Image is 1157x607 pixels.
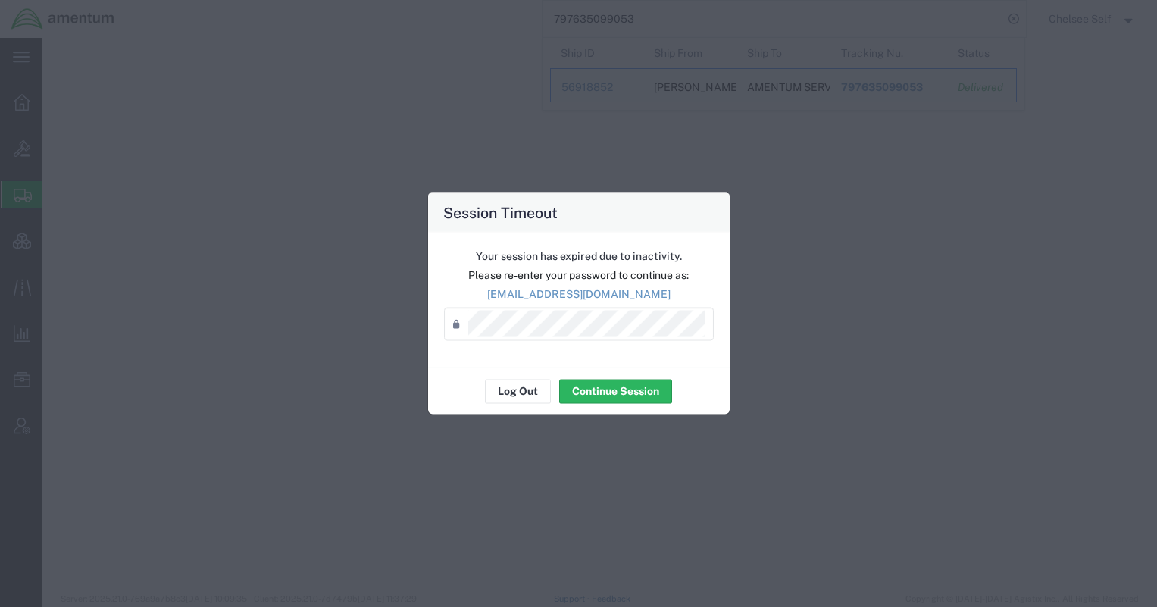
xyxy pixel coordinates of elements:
p: Your session has expired due to inactivity. [444,248,714,264]
p: [EMAIL_ADDRESS][DOMAIN_NAME] [444,286,714,302]
p: Please re-enter your password to continue as: [444,267,714,283]
h4: Session Timeout [443,201,558,223]
button: Continue Session [559,379,672,403]
button: Log Out [485,379,551,403]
